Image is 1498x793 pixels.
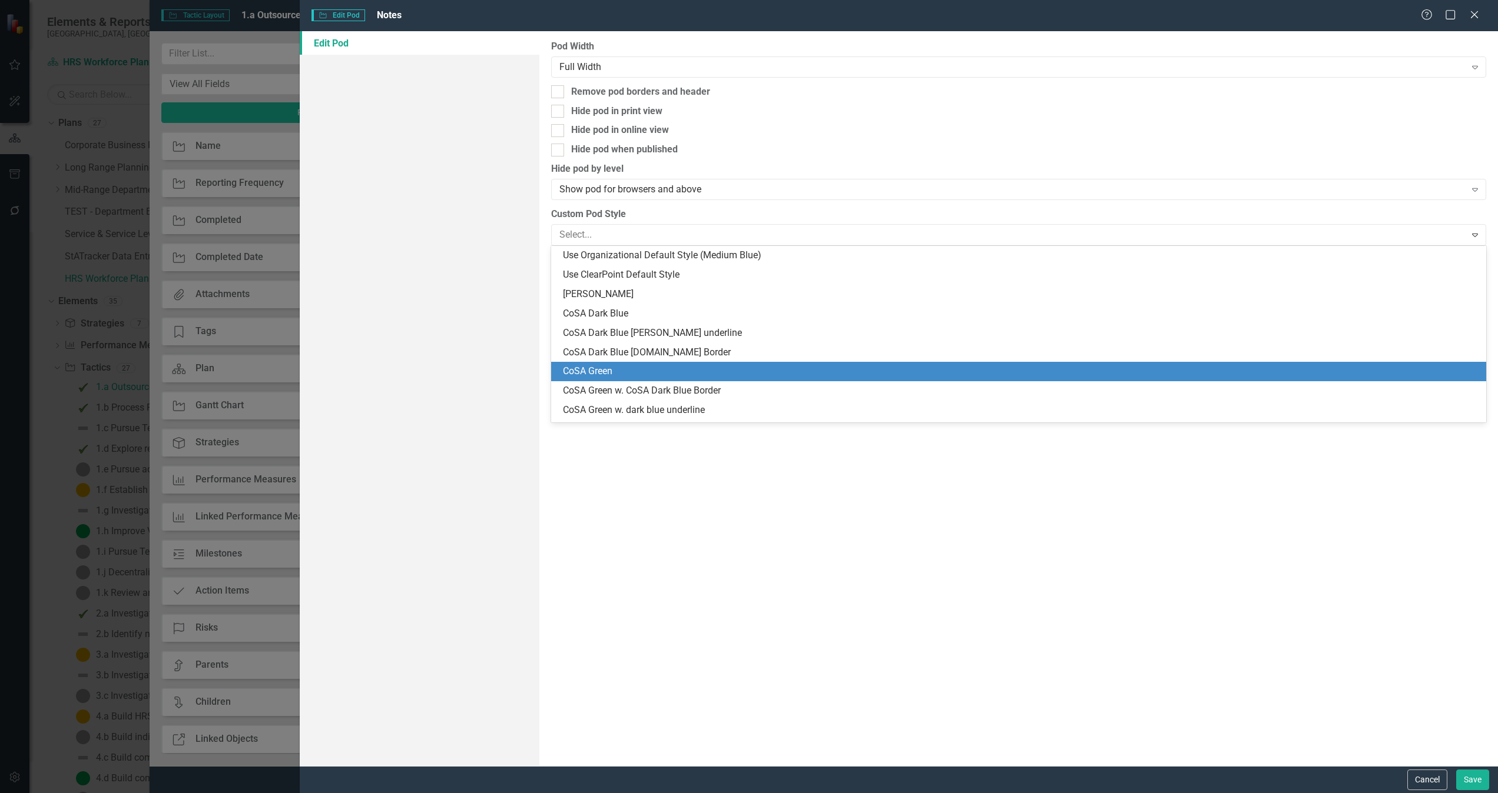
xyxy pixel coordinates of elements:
[571,105,662,118] div: Hide pod in print view
[571,143,678,156] div: Hide pod when published
[563,288,1479,301] div: [PERSON_NAME]
[559,183,1466,196] div: Show pod for browsers and above
[563,404,1479,417] div: CoSA Green w. dark blue underline
[551,162,1486,176] label: Hide pod by level
[551,208,1486,221] label: Custom Pod Style
[563,268,1479,282] div: Use ClearPoint Default Style
[377,9,402,21] span: Notes
[563,384,1479,398] div: CoSA Green w. CoSA Dark Blue Border
[1407,769,1447,790] button: Cancel
[1456,769,1489,790] button: Save
[563,249,1479,262] div: Use Organizational Default Style (Medium Blue)
[300,31,539,55] a: Edit Pod
[571,85,710,99] div: Remove pod borders and header
[559,60,1466,74] div: Full Width
[563,346,1479,359] div: CoSA Dark Blue [DOMAIN_NAME] Border
[563,365,1479,378] div: CoSA Green
[551,40,1486,54] label: Pod Width
[571,124,669,137] div: Hide pod in online view
[311,9,365,21] span: Edit Pod
[563,307,1479,321] div: CoSA Dark Blue
[563,326,1479,340] div: CoSA Dark Blue [PERSON_NAME] underline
